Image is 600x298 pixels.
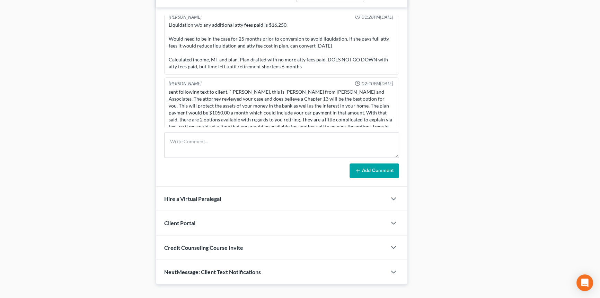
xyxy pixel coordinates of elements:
[169,14,202,20] div: [PERSON_NAME]
[169,22,395,70] div: Liquidation w/o any additional atty fees paid is $16,250. Would need to be in the case for 25 mon...
[576,274,593,291] div: Open Intercom Messenger
[169,80,202,87] div: [PERSON_NAME]
[362,80,393,87] span: 02:40PM[DATE]
[164,269,261,275] span: NextMessage: Client Text Notifications
[164,220,195,226] span: Client Portal
[362,14,393,20] span: 01:28PM[DATE]
[164,195,221,202] span: Hire a Virtual Paralegal
[169,88,395,144] div: sent following text to client, "[PERSON_NAME], this is [PERSON_NAME] from [PERSON_NAME] and Assoc...
[350,163,399,178] button: Add Comment
[164,244,243,251] span: Credit Counseling Course Invite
